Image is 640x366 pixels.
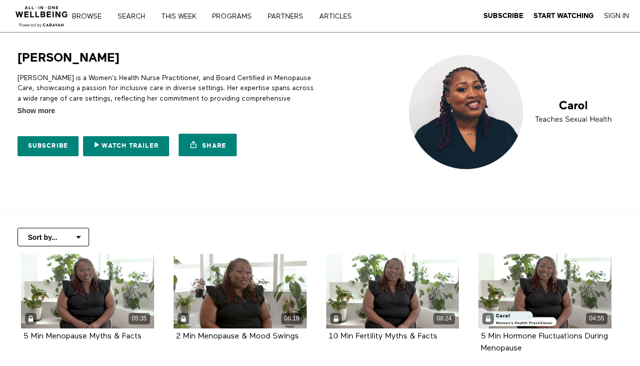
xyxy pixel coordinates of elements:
a: ARTICLES [316,13,362,20]
div: 08:24 [433,313,455,324]
a: THIS WEEK [158,13,207,20]
div: 05:35 [129,313,150,324]
a: PROGRAMS [209,13,262,20]
a: Subscribe [483,12,523,21]
strong: Subscribe [483,12,523,20]
a: Watch Trailer [83,136,169,156]
a: 2 Min Menopause & Mood Swings 06:19 [174,254,307,328]
a: 5 Min Menopause Myths & Facts [24,332,142,340]
div: 06:19 [281,313,303,324]
p: [PERSON_NAME] is a Women's Health Nurse Practitioner, and Board Certified in Menopause Care, show... [18,73,317,114]
h1: [PERSON_NAME] [18,50,120,66]
a: 10 Min Fertility Myths & Facts 08:24 [326,254,459,328]
a: 10 Min Fertility Myths & Facts [329,332,437,340]
a: Sign In [604,12,629,21]
a: 2 Min Menopause & Mood Swings [176,332,299,340]
a: Start Watching [533,12,594,21]
a: 5 Min Menopause Myths & Facts 05:35 [21,254,154,328]
nav: Primary [79,11,372,21]
a: Subscribe [18,136,79,156]
strong: 5 Min Hormone Fluctuations During Menopause [481,332,608,352]
img: Carol [402,50,622,174]
div: 04:55 [586,313,607,324]
a: PARTNERS [264,13,314,20]
a: Share [179,134,237,156]
a: 5 Min Hormone Fluctuations During Menopause [481,332,608,351]
a: Browse [69,13,112,20]
span: Show more [18,106,55,116]
a: Search [114,13,156,20]
strong: Start Watching [533,12,594,20]
a: 5 Min Hormone Fluctuations During Menopause 04:55 [478,254,611,328]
